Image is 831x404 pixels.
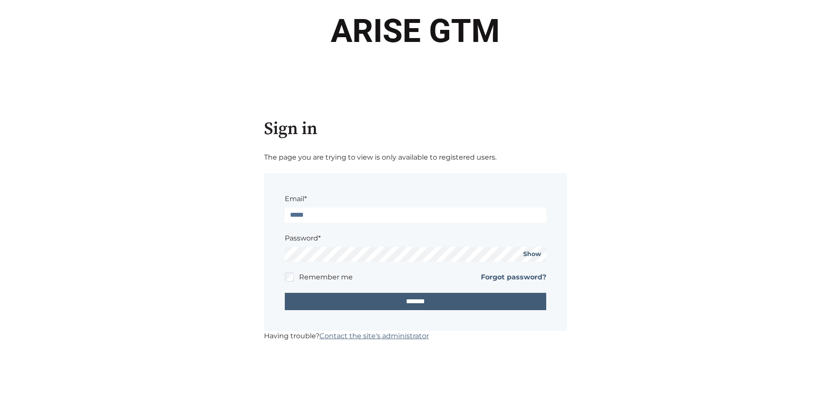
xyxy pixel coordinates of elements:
img: arise-gtm-logo [323,7,508,57]
label: Remember me [299,272,353,282]
h1: Sign in [264,116,567,142]
a: Show [523,250,541,258]
p: The page you are trying to view is only available to registered users. [264,152,567,163]
label: Email* [285,194,307,204]
p: Having trouble? [264,331,567,341]
label: Password* [285,233,321,244]
a: Contact the site's administrator [319,332,429,340]
a: Forgot password? [481,272,546,282]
